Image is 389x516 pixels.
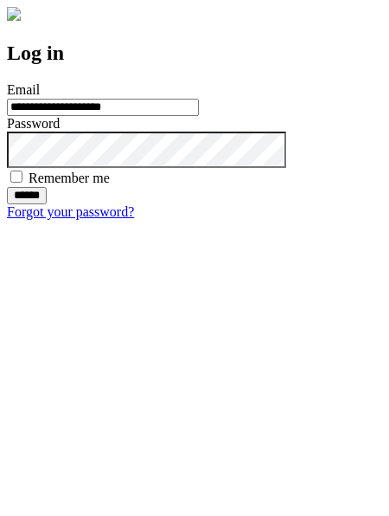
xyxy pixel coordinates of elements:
img: logo-4e3dc11c47720685a147b03b5a06dd966a58ff35d612b21f08c02c0306f2b779.png [7,7,21,21]
label: Email [7,82,40,97]
label: Password [7,116,60,131]
h2: Log in [7,42,382,65]
label: Remember me [29,171,110,185]
a: Forgot your password? [7,204,134,219]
